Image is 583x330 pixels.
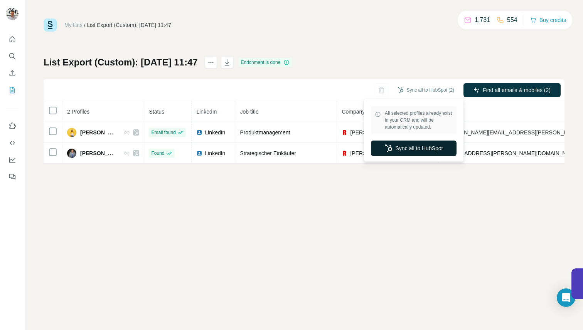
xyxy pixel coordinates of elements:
button: Use Surfe on LinkedIn [6,119,19,133]
img: Surfe Logo [44,18,57,32]
img: company-logo [342,129,348,136]
a: My lists [64,22,83,28]
img: Avatar [67,128,76,137]
button: Dashboard [6,153,19,167]
span: 2 Profiles [67,109,89,115]
p: 1,731 [475,15,490,25]
button: Enrich CSV [6,66,19,80]
p: 554 [507,15,517,25]
button: Find all emails & mobiles (2) [463,83,561,97]
span: Found [151,150,164,157]
li: / [84,21,86,29]
img: LinkedIn logo [196,129,202,136]
span: LinkedIn [205,149,225,157]
button: Feedback [6,170,19,184]
span: [PERSON_NAME] Verpackung [350,149,425,157]
button: Sync all to HubSpot [371,141,457,156]
img: Avatar [6,8,19,20]
span: Email found [151,129,175,136]
span: [EMAIL_ADDRESS][PERSON_NAME][DOMAIN_NAME] [443,150,579,156]
img: company-logo [342,150,348,156]
button: Sync all to HubSpot (2) [392,84,460,96]
span: LinkedIn [196,109,217,115]
button: actions [205,56,217,69]
h1: List Export (Custom): [DATE] 11:47 [44,56,198,69]
div: Enrichment is done [239,58,292,67]
button: Quick start [6,32,19,46]
div: Open Intercom Messenger [557,288,575,307]
span: Status [149,109,164,115]
span: [PERSON_NAME] [80,129,116,136]
div: List Export (Custom): [DATE] 11:47 [87,21,171,29]
button: Search [6,49,19,63]
span: Job title [240,109,258,115]
img: LinkedIn logo [196,150,202,156]
span: Find all emails & mobiles (2) [483,86,551,94]
span: Strategischer Einkäufer [240,150,296,156]
span: [PERSON_NAME] Verpackung [350,129,425,136]
span: LinkedIn [205,129,225,136]
button: My lists [6,83,19,97]
span: All selected profiles already exist in your CRM and will be automatically updated. [385,110,453,131]
button: Use Surfe API [6,136,19,150]
span: [PERSON_NAME] [80,149,116,157]
span: Company [342,109,365,115]
img: Avatar [67,149,76,158]
span: Produktmanagement [240,129,290,136]
button: Buy credits [530,15,566,25]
